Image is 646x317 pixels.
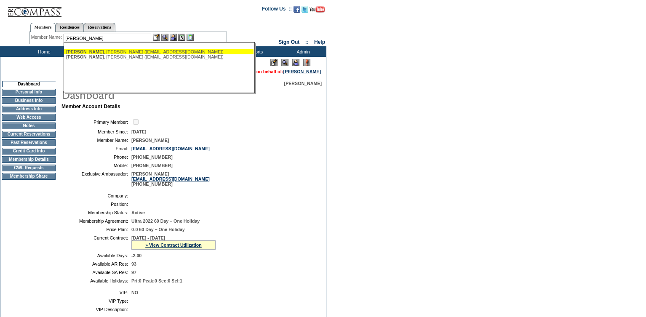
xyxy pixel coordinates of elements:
[131,129,146,134] span: [DATE]
[2,81,56,87] td: Dashboard
[131,146,210,151] a: [EMAIL_ADDRESS][DOMAIN_NAME]
[65,270,128,275] td: Available SA Res:
[2,114,56,121] td: Web Access
[65,253,128,258] td: Available Days:
[65,298,128,304] td: VIP Type:
[302,8,308,13] a: Follow us on Twitter
[178,34,185,41] img: Reservations
[30,23,56,32] a: Members
[131,176,210,181] a: [EMAIL_ADDRESS][DOMAIN_NAME]
[2,97,56,104] td: Business Info
[131,155,173,160] span: [PHONE_NUMBER]
[294,6,300,13] img: Become our fan on Facebook
[131,261,136,266] span: 93
[131,227,185,232] span: 0-0 60 Day – One Holiday
[281,59,288,66] img: View Mode
[2,165,56,171] td: CWL Requests
[65,129,128,134] td: Member Since:
[294,8,300,13] a: Become our fan on Facebook
[65,290,128,295] td: VIP:
[66,49,104,54] span: [PERSON_NAME]
[278,46,326,57] td: Admin
[65,235,128,250] td: Current Contract:
[2,156,56,163] td: Membership Details
[31,34,64,41] div: Member Name:
[131,290,138,295] span: NO
[61,104,120,109] b: Member Account Details
[224,69,321,74] span: You are acting on behalf of:
[310,8,325,13] a: Subscribe to our YouTube Channel
[65,210,128,215] td: Membership Status:
[292,59,299,66] img: Impersonate
[2,139,56,146] td: Past Reservations
[66,49,251,54] div: , [PERSON_NAME] ([EMAIL_ADDRESS][DOMAIN_NAME])
[131,138,169,143] span: [PERSON_NAME]
[65,261,128,266] td: Available AR Res:
[65,118,128,126] td: Primary Member:
[305,39,309,45] span: ::
[56,23,84,32] a: Residences
[19,46,67,57] td: Home
[65,227,128,232] td: Price Plan:
[65,193,128,198] td: Company:
[2,173,56,180] td: Membership Share
[131,270,136,275] span: 97
[65,146,128,151] td: Email:
[153,34,160,41] img: b_edit.gif
[65,202,128,207] td: Position:
[61,86,230,103] img: pgTtlDashboard.gif
[314,39,325,45] a: Help
[2,89,56,96] td: Personal Info
[302,6,308,13] img: Follow us on Twitter
[131,171,210,186] span: [PERSON_NAME] [PHONE_NUMBER]
[131,253,141,258] span: -2.00
[65,278,128,283] td: Available Holidays:
[284,81,322,86] span: [PERSON_NAME]
[131,163,173,168] span: [PHONE_NUMBER]
[84,23,115,32] a: Reservations
[2,123,56,129] td: Notes
[65,138,128,143] td: Member Name:
[278,39,299,45] a: Sign Out
[270,59,278,66] img: Edit Mode
[65,163,128,168] td: Mobile:
[161,34,168,41] img: View
[2,148,56,155] td: Credit Card Info
[170,34,177,41] img: Impersonate
[131,278,182,283] span: Pri:0 Peak:0 Sec:0 Sel:1
[66,54,251,59] div: , [PERSON_NAME] ([EMAIL_ADDRESS][DOMAIN_NAME])
[131,235,165,240] span: [DATE] - [DATE]
[303,59,310,66] img: Log Concern/Member Elevation
[262,5,292,15] td: Follow Us ::
[283,69,321,74] a: [PERSON_NAME]
[2,106,56,112] td: Address Info
[131,218,200,224] span: Ultra 2022 60 Day – One Holiday
[65,171,128,186] td: Exclusive Ambassador:
[145,242,202,248] a: » View Contract Utilization
[187,34,194,41] img: b_calculator.gif
[65,155,128,160] td: Phone:
[131,210,145,215] span: Active
[65,218,128,224] td: Membership Agreement:
[2,131,56,138] td: Current Reservations
[65,307,128,312] td: VIP Description:
[66,54,104,59] span: [PERSON_NAME]
[310,6,325,13] img: Subscribe to our YouTube Channel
